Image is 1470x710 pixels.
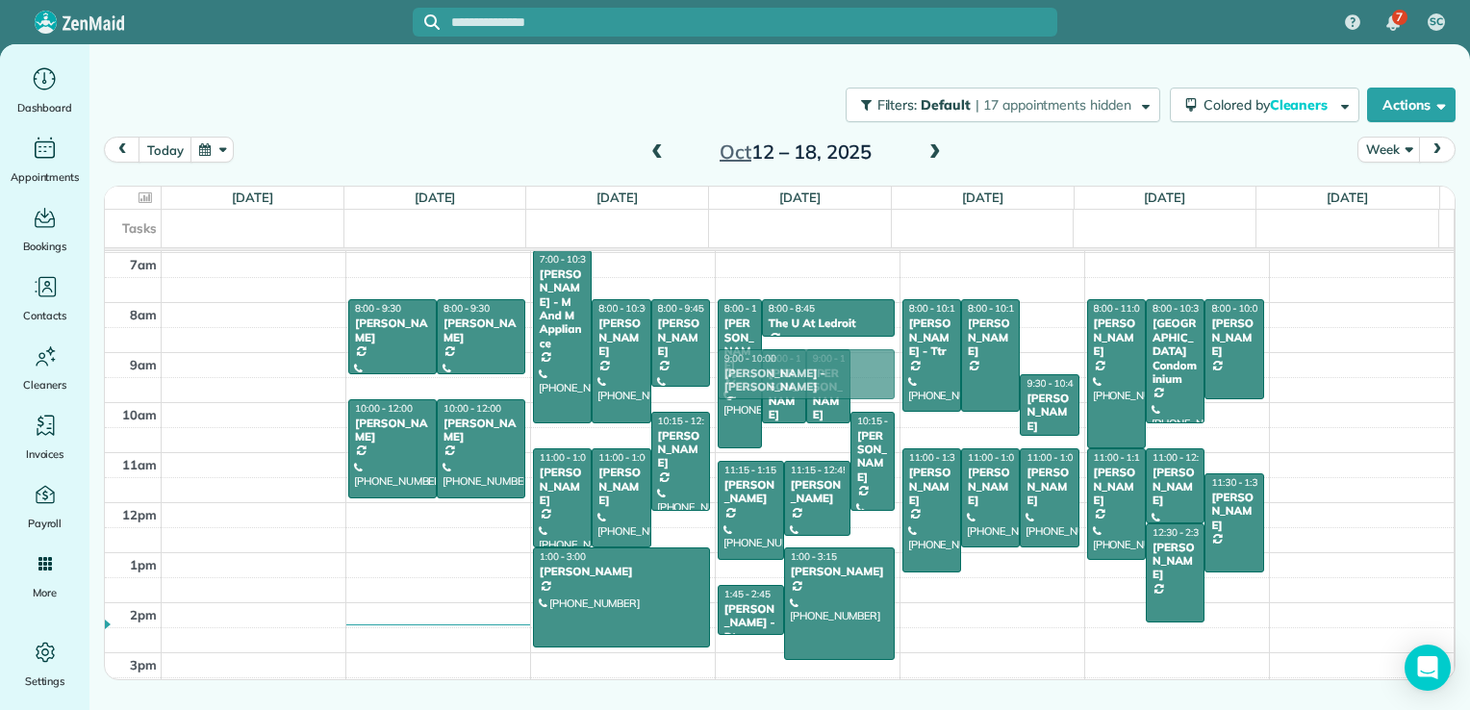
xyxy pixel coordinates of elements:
[1357,137,1420,163] button: Week
[1152,317,1199,386] div: [GEOGRAPHIC_DATA] Condominium
[354,317,431,344] div: [PERSON_NAME]
[415,190,456,205] a: [DATE]
[598,302,650,315] span: 8:00 - 10:30
[908,466,955,507] div: [PERSON_NAME]
[724,302,776,315] span: 8:00 - 11:00
[354,417,431,444] div: [PERSON_NAME]
[723,317,756,372] div: [PERSON_NAME]
[104,137,140,163] button: prev
[8,637,82,691] a: Settings
[130,657,157,672] span: 3pm
[8,202,82,256] a: Bookings
[1396,10,1403,25] span: 7
[1153,526,1204,539] span: 12:30 - 2:30
[1026,392,1073,433] div: [PERSON_NAME]
[909,302,961,315] span: 8:00 - 10:15
[540,253,592,266] span: 7:00 - 10:30
[790,565,889,578] div: [PERSON_NAME]
[1026,451,1078,464] span: 11:00 - 1:00
[976,96,1131,114] span: | 17 appointments hidden
[1430,14,1443,30] span: SC
[1327,190,1368,205] a: [DATE]
[23,237,67,256] span: Bookings
[1152,541,1199,582] div: [PERSON_NAME]
[1093,317,1140,358] div: [PERSON_NAME]
[724,352,776,365] span: 9:00 - 10:00
[139,137,191,163] button: today
[33,583,57,602] span: More
[28,514,63,533] span: Payroll
[1270,96,1331,114] span: Cleaners
[967,317,1014,358] div: [PERSON_NAME]
[724,588,771,600] span: 1:45 - 2:45
[26,444,64,464] span: Invoices
[967,466,1014,507] div: [PERSON_NAME]
[355,402,413,415] span: 10:00 - 12:00
[8,341,82,394] a: Cleaners
[1153,302,1204,315] span: 8:00 - 10:30
[122,507,157,522] span: 12pm
[130,557,157,572] span: 1pm
[779,190,821,205] a: [DATE]
[1373,2,1413,44] div: 7 unread notifications
[17,98,72,117] span: Dashboard
[1210,491,1257,532] div: [PERSON_NAME]
[723,367,889,394] div: [PERSON_NAME] - [PERSON_NAME]
[791,550,837,563] span: 1:00 - 3:15
[596,190,638,205] a: [DATE]
[122,457,157,472] span: 11am
[1211,302,1263,315] span: 8:00 - 10:00
[675,141,916,163] h2: 12 – 18, 2025
[8,479,82,533] a: Payroll
[1144,190,1185,205] a: [DATE]
[723,602,778,658] div: [PERSON_NAME] - Btn Systems
[836,88,1160,122] a: Filters: Default | 17 appointments hidden
[8,133,82,187] a: Appointments
[597,317,645,358] div: [PERSON_NAME]
[1405,645,1451,691] div: Open Intercom Messenger
[539,565,704,578] div: [PERSON_NAME]
[23,375,66,394] span: Cleaners
[1152,466,1199,507] div: [PERSON_NAME]
[962,190,1003,205] a: [DATE]
[657,429,704,470] div: [PERSON_NAME]
[968,302,1020,315] span: 8:00 - 10:15
[856,429,889,485] div: [PERSON_NAME]
[908,317,955,358] div: [PERSON_NAME] - Ttr
[1094,451,1146,464] span: 11:00 - 1:15
[657,317,704,358] div: [PERSON_NAME]
[921,96,972,114] span: Default
[443,417,520,444] div: [PERSON_NAME]
[1170,88,1359,122] button: Colored byCleaners
[769,302,815,315] span: 8:00 - 8:45
[355,302,401,315] span: 8:00 - 9:30
[723,478,778,506] div: [PERSON_NAME]
[857,415,915,427] span: 10:15 - 12:15
[122,220,157,236] span: Tasks
[790,478,845,506] div: [PERSON_NAME]
[539,267,586,350] div: [PERSON_NAME] - M And M Appliance
[1094,302,1146,315] span: 8:00 - 11:00
[968,451,1020,464] span: 11:00 - 1:00
[424,14,440,30] svg: Focus search
[1419,137,1456,163] button: next
[232,190,273,205] a: [DATE]
[11,167,80,187] span: Appointments
[540,451,592,464] span: 11:00 - 1:00
[1211,476,1263,489] span: 11:30 - 1:30
[597,466,645,507] div: [PERSON_NAME]
[598,451,650,464] span: 11:00 - 1:00
[909,451,961,464] span: 11:00 - 1:30
[23,306,66,325] span: Contacts
[720,139,751,164] span: Oct
[130,307,157,322] span: 8am
[130,607,157,622] span: 2pm
[8,271,82,325] a: Contacts
[444,302,490,315] span: 8:00 - 9:30
[130,357,157,372] span: 9am
[540,550,586,563] span: 1:00 - 3:00
[122,407,157,422] span: 10am
[444,402,501,415] span: 10:00 - 12:00
[130,257,157,272] span: 7am
[25,672,65,691] span: Settings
